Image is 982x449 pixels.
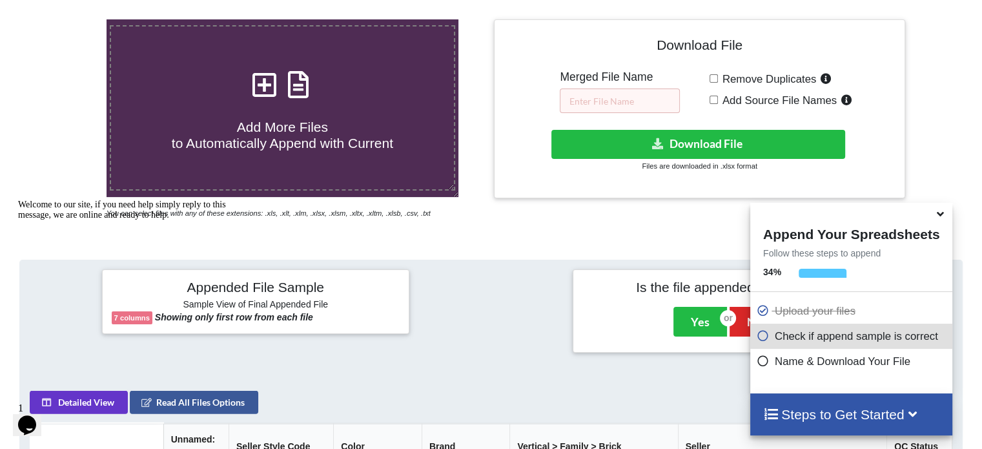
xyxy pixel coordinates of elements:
[30,391,128,414] button: Detailed View
[130,391,258,414] button: Read All Files Options
[757,328,949,344] p: Check if append sample is correct
[5,5,213,25] span: Welcome to our site, if you need help simply reply to this message, we are online and ready to help.
[763,406,939,423] h4: Steps to Get Started
[718,73,817,85] span: Remove Duplicates
[504,29,895,66] h4: Download File
[112,279,400,297] h4: Appended File Sample
[750,247,952,260] p: Follow these steps to append
[172,120,393,151] span: Add More Files to Automatically Append with Current
[107,209,431,217] i: You can select files with any of these extensions: .xls, .xlt, .xlm, .xlsx, .xlsm, .xltx, .xltm, ...
[757,353,949,370] p: Name & Download Your File
[560,89,680,113] input: Enter File Name
[13,397,54,436] iframe: chat widget
[642,162,757,170] small: Files are downloaded in .xlsx format
[5,5,238,26] div: Welcome to our site, if you need help simply reply to this message, we are online and ready to help.
[750,223,952,242] h4: Append Your Spreadsheets
[582,279,870,295] h4: Is the file appended correctly?
[763,267,781,277] b: 34 %
[551,130,845,159] button: Download File
[155,312,313,322] b: Showing only first row from each file
[112,299,400,312] h6: Sample View of Final Appended File
[560,70,680,84] h5: Merged File Name
[718,94,837,107] span: Add Source File Names
[730,307,780,337] button: No
[757,303,949,319] p: Upload your files
[673,307,727,337] button: Yes
[13,194,245,391] iframe: chat widget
